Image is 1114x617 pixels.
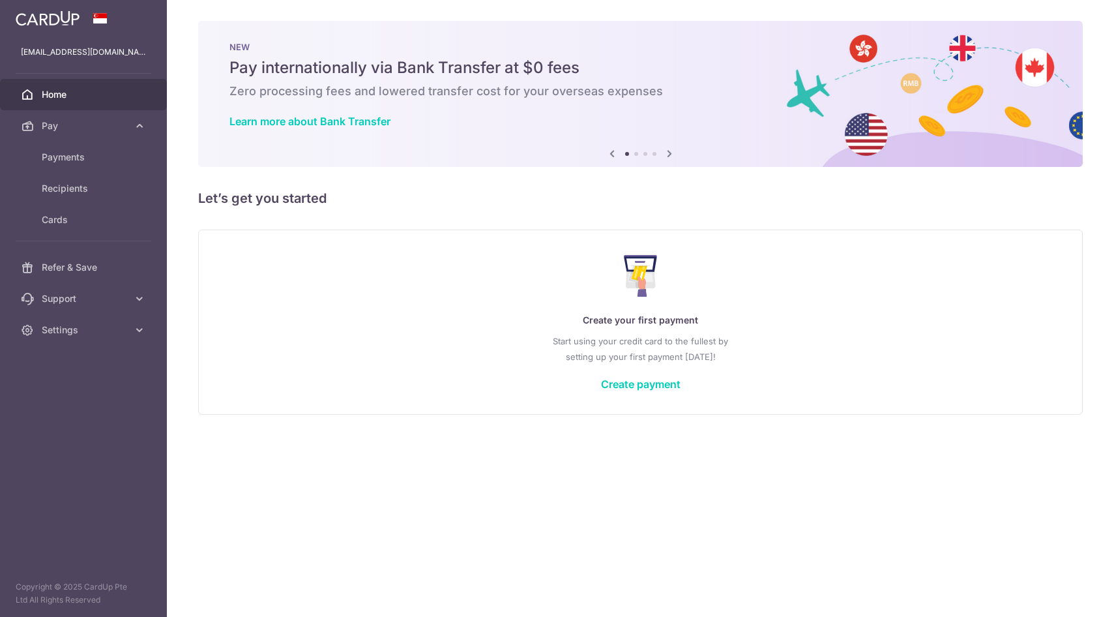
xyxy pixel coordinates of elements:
[229,115,390,128] a: Learn more about Bank Transfer
[1030,578,1101,610] iframe: Opens a widget where you can find more information
[198,21,1083,167] img: Bank transfer banner
[42,213,128,226] span: Cards
[16,10,80,26] img: CardUp
[229,83,1051,99] h6: Zero processing fees and lowered transfer cost for your overseas expenses
[42,119,128,132] span: Pay
[42,261,128,274] span: Refer & Save
[624,255,657,297] img: Make Payment
[225,312,1056,328] p: Create your first payment
[198,188,1083,209] h5: Let’s get you started
[42,182,128,195] span: Recipients
[229,42,1051,52] p: NEW
[42,324,128,337] span: Settings
[601,378,681,391] a: Create payment
[42,88,128,101] span: Home
[21,46,146,59] p: [EMAIL_ADDRESS][DOMAIN_NAME]
[42,292,128,305] span: Support
[225,333,1056,365] p: Start using your credit card to the fullest by setting up your first payment [DATE]!
[229,57,1051,78] h5: Pay internationally via Bank Transfer at $0 fees
[42,151,128,164] span: Payments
